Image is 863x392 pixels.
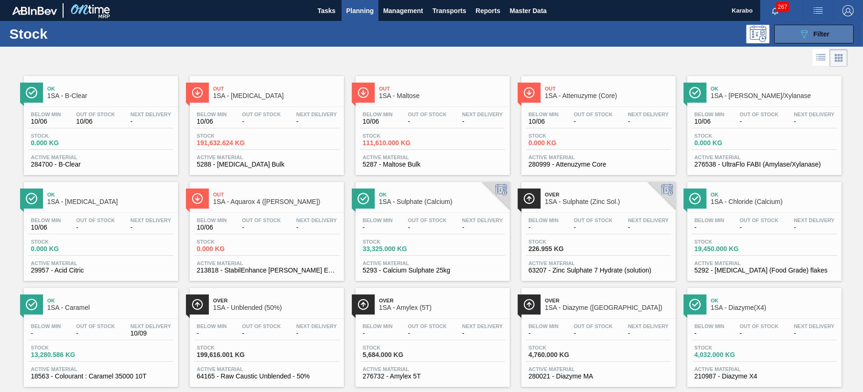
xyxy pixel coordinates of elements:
span: 226.955 KG [528,245,594,252]
span: Stock [31,239,96,245]
span: 0.000 KG [197,245,262,252]
span: - [296,330,337,337]
img: Ícone [26,299,37,310]
span: - [740,118,778,125]
span: Next Delivery [296,112,337,117]
span: - [462,330,503,337]
div: Programming: no user selected [746,25,770,43]
span: Below Min [31,323,61,329]
span: 29957 - Acid Citric [31,267,171,274]
span: Active Material [363,366,503,372]
span: Active Material [197,154,337,160]
span: 213818 - StabilEnhance Rosemary Extract [197,267,337,274]
span: 19,450.000 KG [694,245,760,252]
span: - [694,330,724,337]
span: 10/06 [197,118,227,125]
span: Below Min [694,323,724,329]
span: Stock [694,239,760,245]
span: Next Delivery [130,112,171,117]
span: Below Min [363,112,392,117]
a: ÍconeOut1SA - Aquarox 4 ([PERSON_NAME])Below Min10/06Out Of Stock-Next Delivery-Stock0.000 KGActi... [183,175,349,281]
span: Active Material [694,260,834,266]
span: Stock [197,133,262,139]
span: Next Delivery [462,217,503,223]
span: Active Material [528,260,669,266]
span: 1SA - Citric Acid [47,198,173,205]
span: - [363,224,392,231]
span: - [408,118,447,125]
span: Next Delivery [628,323,669,329]
span: Out Of Stock [408,112,447,117]
span: 10/06 [528,118,558,125]
span: 0.000 KG [31,245,96,252]
img: Ícone [26,87,37,98]
a: ÍconeOk1SA - Sulphate (Calcium)Below Min-Out Of Stock-Next Delivery-Stock33,325.000 KGActive Mate... [349,175,514,281]
span: Active Material [31,154,171,160]
span: 0.000 KG [694,140,760,147]
span: Next Delivery [628,112,669,117]
img: Logout [842,5,854,16]
span: Out Of Stock [76,323,115,329]
span: 1SA - Dextrose [213,92,339,99]
span: Out Of Stock [408,217,447,223]
span: Below Min [197,217,227,223]
a: ÍconeOver1SA - Diazyme ([GEOGRAPHIC_DATA])Below Min-Out Of Stock-Next Delivery-Stock4,760.000 KGA... [514,281,680,387]
span: 10/06 [363,118,392,125]
span: 1SA - Chloride (Calcium) [711,198,837,205]
span: Out Of Stock [740,217,778,223]
span: - [76,224,115,231]
span: Next Delivery [794,323,834,329]
span: - [76,330,115,337]
span: Ok [711,192,837,197]
span: Next Delivery [794,217,834,223]
span: - [628,330,669,337]
span: Active Material [528,366,669,372]
span: 18563 - Colourant : Caramel 35000 10T [31,373,171,380]
span: Stock [694,345,760,350]
span: 276732 - Amylex 5T [363,373,503,380]
span: - [740,224,778,231]
span: Stock [528,133,594,139]
span: - [528,224,558,231]
span: 1SA - Caramel [47,304,173,311]
span: Over [545,298,671,303]
span: Over [213,298,339,303]
span: Below Min [363,323,392,329]
span: 5,684.000 KG [363,351,428,358]
span: Out Of Stock [242,112,281,117]
span: Over [379,298,505,303]
span: Next Delivery [794,112,834,117]
span: - [31,330,61,337]
div: Card Vision [830,49,848,67]
span: - [794,224,834,231]
span: Next Delivery [628,217,669,223]
span: - [462,224,503,231]
span: Management [383,5,423,16]
img: Ícone [689,299,701,310]
span: - [242,224,281,231]
span: Reports [476,5,500,16]
span: Stock [363,345,428,350]
span: - [130,118,171,125]
span: Next Delivery [462,112,503,117]
span: - [408,330,447,337]
span: - [242,330,281,337]
a: ÍconeOk1SA - CaramelBelow Min-Out Of Stock-Next Delivery10/09Stock13,280.586 KGActive Material185... [17,281,183,387]
span: Ok [711,86,837,91]
span: Ok [47,192,173,197]
span: - [296,224,337,231]
span: 1SA - Attenuzyme (Core) [545,92,671,99]
img: Ícone [192,193,203,204]
span: 1SA - Diazyme(X4) [711,304,837,311]
a: ÍconeOut1SA - Attenuzyme (Core)Below Min10/06Out Of Stock-Next Delivery-Stock0.000 KGActive Mater... [514,69,680,175]
img: Ícone [523,193,535,204]
span: 5293 - Calcium Sulphate 25kg [363,267,503,274]
span: - [628,118,669,125]
img: Ícone [523,87,535,98]
span: 267 [776,2,789,12]
img: Ícone [689,193,701,204]
span: Active Material [197,366,337,372]
span: Ok [47,86,173,91]
button: Filter [774,25,854,43]
span: - [574,118,613,125]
